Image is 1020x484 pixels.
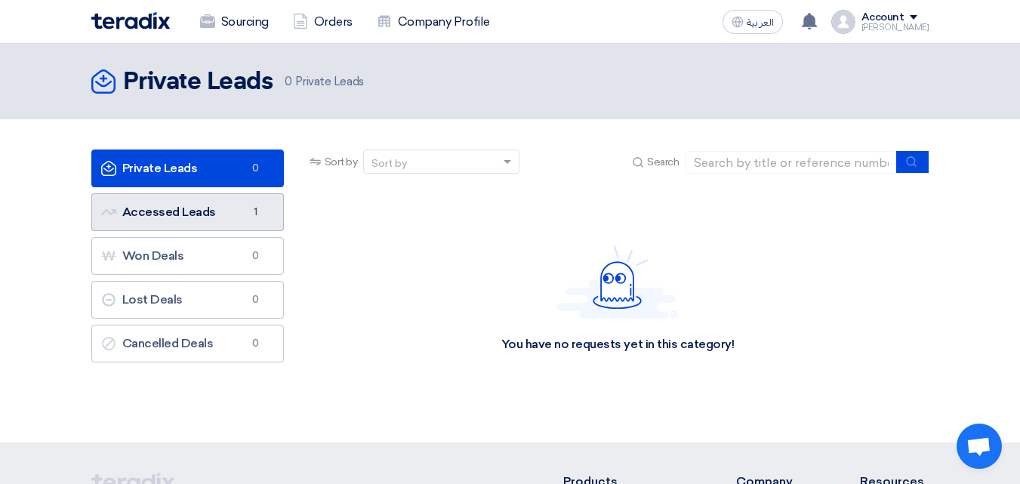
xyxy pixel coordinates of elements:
[723,10,783,34] button: العربية
[123,67,273,97] h2: Private Leads
[91,150,284,187] a: Private Leads0
[325,154,358,170] span: Sort by
[957,424,1002,469] a: Open chat
[247,292,265,307] span: 0
[371,156,407,171] div: Sort by
[247,248,265,264] span: 0
[91,193,284,231] a: Accessed Leads1
[285,73,363,91] span: Private Leads
[91,325,284,362] a: Cancelled Deals0
[501,337,735,353] div: You have no requests yet in this category!
[91,237,284,275] a: Won Deals0
[747,17,774,28] span: العربية
[831,10,855,34] img: profile_test.png
[91,12,170,29] img: Teradix logo
[861,23,929,32] div: [PERSON_NAME]
[285,75,292,88] span: 0
[686,151,897,174] input: Search by title or reference number
[281,5,365,39] a: Orders
[365,5,502,39] a: Company Profile
[647,154,679,170] span: Search
[557,245,678,319] img: Hello
[247,161,265,176] span: 0
[188,5,281,39] a: Sourcing
[247,205,265,220] span: 1
[91,281,284,319] a: Lost Deals0
[861,11,904,24] div: Account
[247,336,265,351] span: 0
